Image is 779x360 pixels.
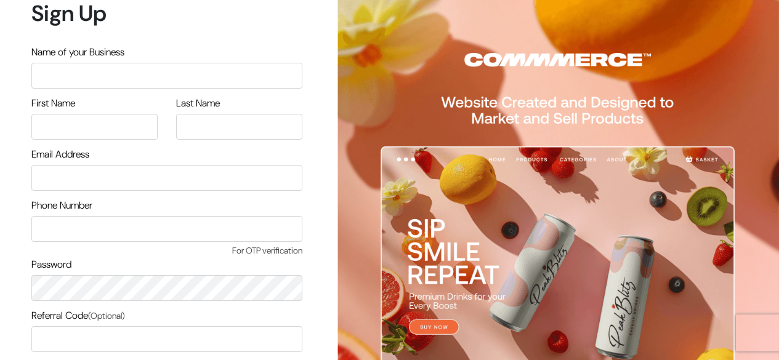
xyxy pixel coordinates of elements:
[176,96,220,111] label: Last Name
[31,198,92,213] label: Phone Number
[31,257,71,272] label: Password
[31,96,75,111] label: First Name
[31,308,125,323] label: Referral Code
[31,244,302,257] span: For OTP verification
[31,45,124,60] label: Name of your Business
[31,147,89,162] label: Email Address
[88,310,125,321] span: (Optional)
